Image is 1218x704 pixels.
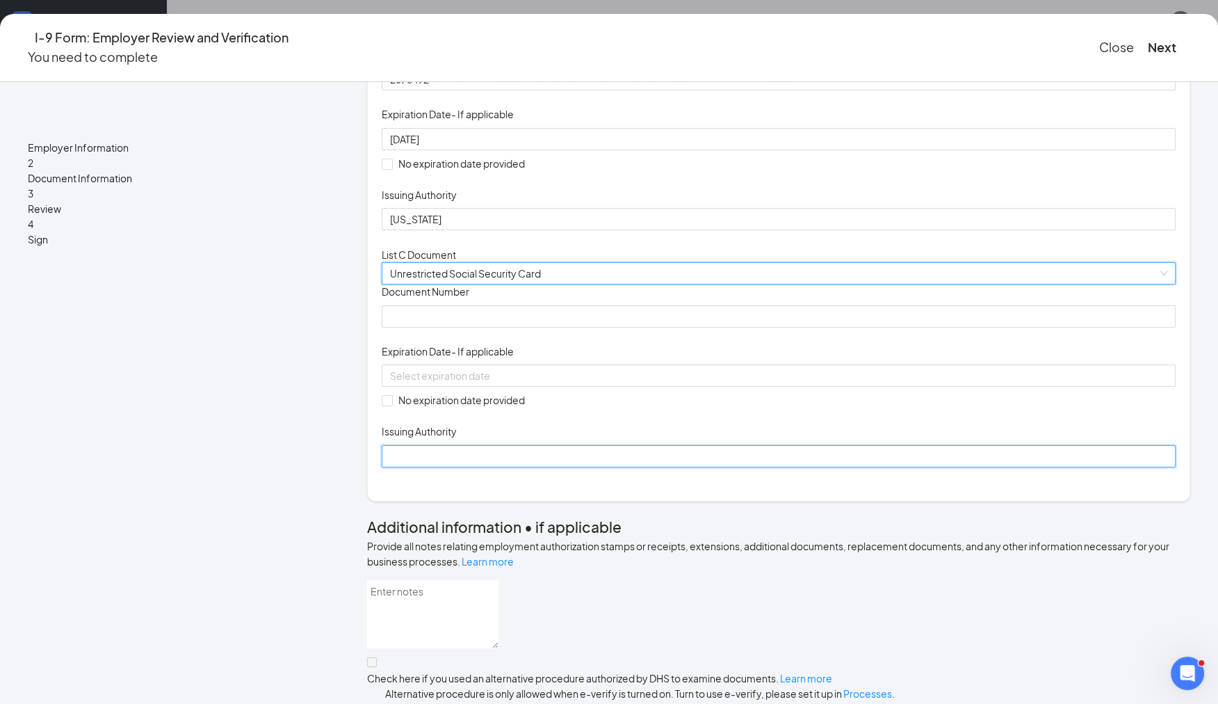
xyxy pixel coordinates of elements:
[382,248,456,261] span: List C Document
[28,140,318,155] span: Employer Information
[28,170,318,186] span: Document Information
[382,344,514,358] span: Expiration Date
[28,218,33,230] span: 4
[382,285,469,298] span: Document Number
[843,687,892,700] a: Processes
[382,188,457,202] span: Issuing Authority
[390,131,1164,147] input: 06/24/2027
[28,201,318,216] span: Review
[462,555,514,568] a: Learn more
[521,518,622,536] span: • if applicable
[28,232,318,247] span: Sign
[780,672,832,685] a: Learn more
[367,671,832,686] div: Check here if you used an alternative procedure authorized by DHS to examine documents.
[367,540,1169,568] span: Provide all notes relating employment authorization stamps or receipts, extensions, additional do...
[1099,38,1134,57] button: Close
[367,518,521,536] span: Additional information
[28,47,289,67] p: You need to complete
[367,686,1190,701] span: Alternative procedure is only allowed when e-verify is turned on. Turn to use e-verify, please se...
[393,156,530,171] span: No expiration date provided
[35,28,289,47] h4: I-9 Form: Employer Review and Verification
[451,108,514,120] span: - If applicable
[1148,38,1176,57] button: Next
[451,345,514,358] span: - If applicable
[390,263,1167,284] span: Unrestricted Social Security Card
[28,187,33,200] span: 3
[28,157,33,169] span: 2
[1171,657,1204,690] iframe: Intercom live chat
[390,368,1164,383] input: Select expiration date
[393,392,530,408] span: No expiration date provided
[367,657,377,667] input: Check here if you used an alternative procedure authorized by DHS to examine documents. Learn more
[382,107,514,121] span: Expiration Date
[382,424,457,438] span: Issuing Authority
